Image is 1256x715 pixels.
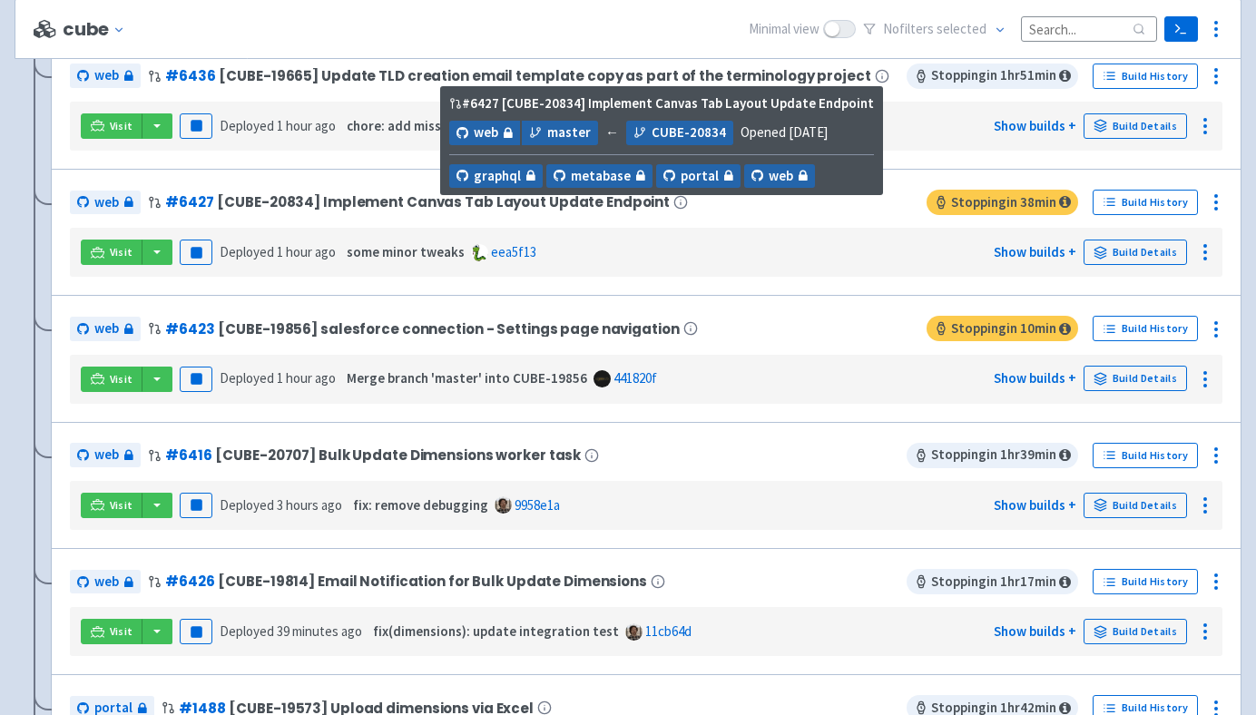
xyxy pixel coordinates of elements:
a: Visit [81,367,142,392]
span: [CUBE-20707] Bulk Update Dimensions worker task [215,447,581,463]
a: Build Details [1084,240,1187,265]
a: #6436 [165,66,215,85]
a: #6427 [165,192,213,211]
a: web [744,164,815,189]
span: selected [937,20,986,37]
span: CUBE-20834 [652,122,726,143]
a: #6423 [165,319,214,338]
span: Deployed [220,496,342,514]
a: #6416 [165,446,211,465]
a: Build Details [1084,366,1187,391]
a: web [70,570,141,594]
span: web [94,65,119,86]
div: # 6427 [CUBE-20834] Implement Canvas Tab Layout Update Endpoint [449,93,874,114]
strong: fix: remove debugging [353,496,488,514]
a: master [522,121,598,145]
span: portal [681,166,719,187]
span: Deployed [220,622,362,640]
a: 11cb64d [645,622,692,640]
strong: chore: add missing double quote [347,117,545,134]
a: Build History [1093,316,1198,341]
span: Stopping in 38 min [927,190,1078,215]
span: web [474,122,498,143]
a: CUBE-20834 [626,121,733,145]
a: web [449,121,520,145]
span: ← [605,122,619,143]
a: graphql [449,164,543,189]
input: Search... [1021,16,1157,41]
a: Build History [1093,64,1198,89]
span: Opened [741,123,828,141]
span: web [94,318,119,339]
a: portal [656,164,741,189]
button: Pause [180,619,212,644]
a: web [70,317,141,341]
strong: fix(dimensions): update integration test [373,622,619,640]
span: [CUBE-20834] Implement Canvas Tab Layout Update Endpoint [217,194,670,210]
button: Pause [180,113,212,139]
span: Deployed [220,243,336,260]
a: Build History [1093,190,1198,215]
span: Deployed [220,369,336,387]
span: [CUBE-19814] Email Notification for Bulk Update Dimensions [218,573,646,589]
a: Show builds + [994,243,1076,260]
span: metabase [571,166,631,187]
time: 1 hour ago [277,243,336,260]
span: Minimal view [749,19,819,40]
span: Visit [110,498,133,513]
a: Visit [81,113,142,139]
a: Show builds + [994,117,1076,134]
span: [CUBE-19665] Update TLD creation email template copy as part of the terminology project [219,68,870,83]
span: Visit [110,372,133,387]
a: #6426 [165,572,214,591]
span: Stopping in 1 hr 17 min [907,569,1078,594]
a: Build Details [1084,493,1187,518]
time: [DATE] [789,123,828,141]
time: 1 hour ago [277,369,336,387]
a: 441820f [613,369,657,387]
span: Stopping in 1 hr 39 min [907,443,1078,468]
a: Build Details [1084,619,1187,644]
a: Build History [1093,443,1198,468]
span: web [94,572,119,593]
a: Show builds + [994,622,1076,640]
button: cube [63,19,132,40]
strong: some minor tweaks [347,243,465,260]
button: Pause [180,240,212,265]
span: Visit [110,119,133,133]
span: graphql [474,166,521,187]
a: 9958e1a [515,496,560,514]
span: Stopping in 10 min [927,316,1078,341]
a: Build Details [1084,113,1187,139]
span: No filter s [883,19,986,40]
time: 3 hours ago [277,496,342,514]
a: Build History [1093,569,1198,594]
a: Visit [81,493,142,518]
span: master [547,122,591,143]
button: Pause [180,367,212,392]
time: 39 minutes ago [277,622,362,640]
strong: Merge branch 'master' into CUBE-19856 [347,369,587,387]
a: Show builds + [994,369,1076,387]
a: metabase [546,164,653,189]
a: Visit [81,619,142,644]
span: Visit [110,624,133,639]
a: Terminal [1164,16,1198,42]
a: Show builds + [994,496,1076,514]
time: 1 hour ago [277,117,336,134]
span: web [769,166,793,187]
a: web [70,191,141,215]
button: Pause [180,493,212,518]
span: [CUBE-19856] salesforce connection - Settings page navigation [218,321,679,337]
span: Deployed [220,117,336,134]
span: web [94,192,119,213]
span: web [94,445,119,465]
a: eea5f13 [491,243,536,260]
a: web [70,64,141,88]
a: web [70,443,141,467]
span: Visit [110,245,133,260]
span: Stopping in 1 hr 51 min [907,64,1078,89]
a: Visit [81,240,142,265]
